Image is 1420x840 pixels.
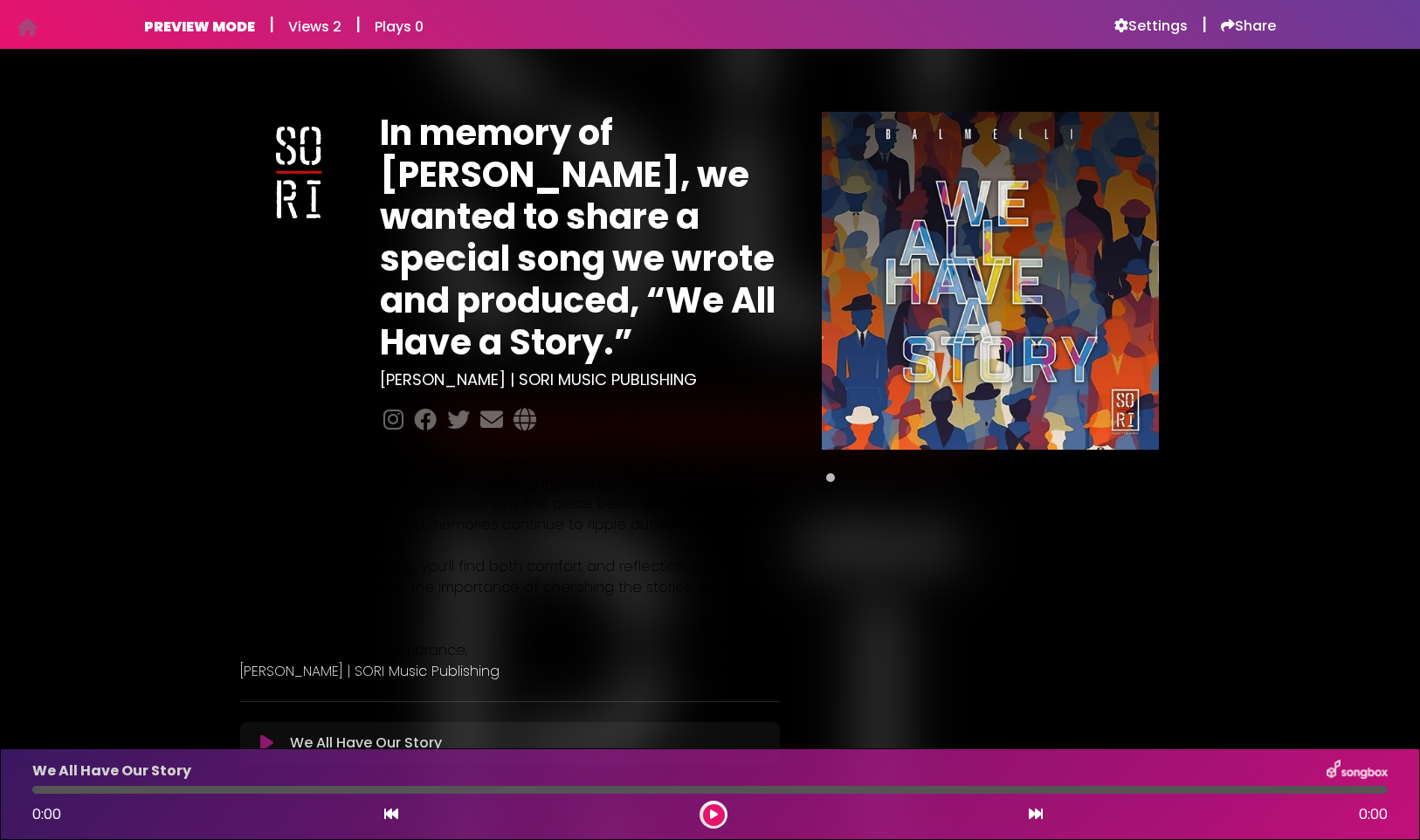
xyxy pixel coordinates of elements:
a: Settings [1114,17,1188,35]
h5: | [269,14,274,35]
h3: [PERSON_NAME] | SORI MUSIC PUBLISHING [380,370,779,389]
h5: | [1202,14,1207,35]
img: Main Media [822,112,1159,449]
span: 0:00 [1359,804,1388,825]
span: We hope that in listening, you’ll find both comfort and reflection, and that it serves as a remin... [240,556,765,618]
p: We All Have Our Story [290,733,442,754]
h6: Plays 0 [375,18,424,35]
h6: PREVIEW MODE [144,18,255,35]
img: songbox-logo-white.png [1327,760,1388,782]
h1: In memory of [PERSON_NAME], we wanted to share a special song we wrote and produced, “We All Have... [380,112,779,363]
h6: Views 2 [288,18,341,35]
span: With respect and remembrance, [240,640,467,660]
img: VRz3AQUlePB6qDKFggpr [240,112,359,231]
span: 0:00 [32,804,61,824]
p: [PERSON_NAME] | SORI Music Publishing [240,661,780,682]
p: We All Have Our Story [32,761,191,781]
span: The song is meant to honor [PERSON_NAME]’s life and legacy, reminding us that each person’s journ... [240,451,770,555]
a: Share [1221,17,1276,35]
h5: | [355,14,361,35]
